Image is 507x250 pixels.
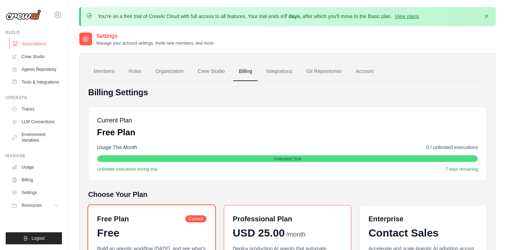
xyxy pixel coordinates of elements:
[233,214,292,224] h6: Professional Plan
[8,64,62,75] a: Agents Repository
[123,62,147,81] a: Roles
[274,156,301,162] span: Unlimited Trial
[96,40,215,46] p: Manage your account settings, invite new members, and more.
[369,214,478,224] h6: Enterprise
[97,227,206,239] div: Free
[6,232,62,244] button: Logout
[6,153,62,159] div: Manage
[9,38,63,50] a: Automations
[8,174,62,186] a: Billing
[22,203,42,208] span: Resources
[97,115,135,125] h5: Current Plan
[6,95,62,101] div: Operate
[284,13,300,19] strong: 7 days
[446,166,478,172] span: 7 days remaining
[8,116,62,127] a: LLM Connections
[6,10,41,20] img: Logo
[8,187,62,198] a: Settings
[8,51,62,62] a: Crew Studio
[88,189,487,199] h5: Choose Your Plan
[286,230,306,239] span: /month
[301,62,347,81] a: Git Repositories
[8,129,62,146] a: Environment Variables
[233,227,285,239] span: USD 25.00
[8,200,62,211] button: Resources
[98,13,420,20] p: You're on a free trial of CrewAI Cloud with full access to all features. Your trial ends in , aft...
[96,32,215,40] h2: Settings
[32,235,45,241] span: Logout
[97,127,135,138] p: Free Plan
[192,62,230,81] a: Crew Studio
[8,103,62,115] a: Traces
[369,227,478,239] div: Contact Sales
[97,144,137,151] span: Usage This Month
[261,62,298,81] a: Integrations
[97,166,157,172] span: Unlimited executions during trial
[8,76,62,88] a: Tools & Integrations
[88,87,487,98] h4: Billing Settings
[185,215,206,222] span: Current
[88,62,120,81] a: Members
[8,161,62,173] a: Usage
[233,62,258,81] a: Billing
[6,30,62,35] div: Build
[426,144,478,151] span: 0 / unlimited executions
[150,62,189,81] a: Organization
[395,13,418,19] a: View plans
[350,62,380,81] a: Account
[97,214,129,224] h6: Free Plan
